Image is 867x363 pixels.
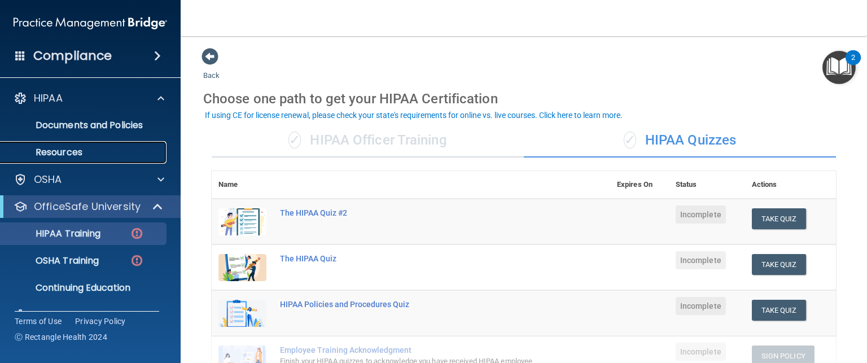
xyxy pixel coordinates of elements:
[610,171,669,199] th: Expires On
[34,173,62,186] p: OSHA
[7,282,161,294] p: Continuing Education
[34,308,76,322] p: Settings
[524,124,836,158] div: HIPAA Quizzes
[203,82,844,115] div: Choose one path to get your HIPAA Certification
[7,255,99,266] p: OSHA Training
[752,208,806,229] button: Take Quiz
[280,254,554,263] div: The HIPAA Quiz
[811,285,853,328] iframe: Drift Widget Chat Controller
[75,316,126,327] a: Privacy Policy
[280,208,554,217] div: The HIPAA Quiz #2
[288,132,301,148] span: ✓
[676,205,726,224] span: Incomplete
[7,147,161,158] p: Resources
[669,171,745,199] th: Status
[676,251,726,269] span: Incomplete
[130,226,144,240] img: danger-circle.6113f641.png
[851,58,855,72] div: 2
[212,171,273,199] th: Name
[280,345,554,355] div: Employee Training Acknowledgment
[624,132,636,148] span: ✓
[14,91,164,105] a: HIPAA
[15,316,62,327] a: Terms of Use
[14,308,164,322] a: Settings
[7,228,100,239] p: HIPAA Training
[280,300,554,309] div: HIPAA Policies and Procedures Quiz
[676,343,726,361] span: Incomplete
[34,200,141,213] p: OfficeSafe University
[203,110,624,121] button: If using CE for license renewal, please check your state's requirements for online vs. live cours...
[752,300,806,321] button: Take Quiz
[203,58,220,80] a: Back
[745,171,836,199] th: Actions
[33,48,112,64] h4: Compliance
[205,111,623,119] div: If using CE for license renewal, please check your state's requirements for online vs. live cours...
[212,124,524,158] div: HIPAA Officer Training
[15,331,107,343] span: Ⓒ Rectangle Health 2024
[130,253,144,268] img: danger-circle.6113f641.png
[14,12,167,34] img: PMB logo
[822,51,856,84] button: Open Resource Center, 2 new notifications
[14,173,164,186] a: OSHA
[34,91,63,105] p: HIPAA
[676,297,726,315] span: Incomplete
[7,120,161,131] p: Documents and Policies
[752,254,806,275] button: Take Quiz
[14,200,164,213] a: OfficeSafe University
